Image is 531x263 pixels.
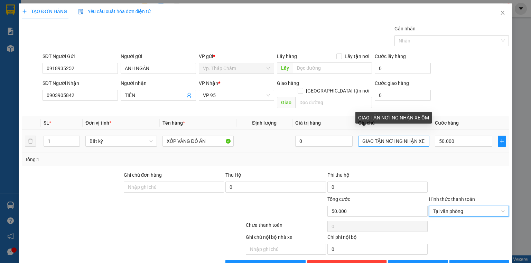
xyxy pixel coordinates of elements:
[355,112,432,124] div: GIAO TẬN NƠI NG NHẬN XE ÔM
[433,206,505,216] span: Tại văn phòng
[375,63,431,74] input: Cước lấy hàng
[358,136,429,147] input: Ghi Chú
[342,52,372,60] span: Lấy tận nơi
[435,120,459,126] span: Cước hàng
[277,97,295,108] span: Giao
[295,120,321,126] span: Giá trị hàng
[203,90,270,100] span: VP 95
[375,80,409,86] label: Cước giao hàng
[327,196,350,202] span: Tổng cước
[90,136,152,146] span: Bất kỳ
[498,136,506,147] button: plus
[124,182,224,193] input: Ghi chú đơn hàng
[246,244,326,255] input: Nhập ghi chú
[43,52,118,60] div: SĐT Người Gửi
[203,63,270,74] span: Vp. Tháp Chàm
[121,79,196,87] div: Người nhận
[25,136,36,147] button: delete
[246,233,326,244] div: Ghi chú nội bộ nhà xe
[429,196,475,202] label: Hình thức thanh toán
[293,62,372,74] input: Dọc đường
[500,10,505,16] span: close
[394,26,416,31] label: Gán nhãn
[277,62,293,74] span: Lấy
[295,136,353,147] input: 0
[78,9,151,14] span: Yêu cầu xuất hóa đơn điện tử
[327,171,428,182] div: Phí thu hộ
[493,3,512,23] button: Close
[124,172,162,178] label: Ghi chú đơn hàng
[277,80,299,86] span: Giao hàng
[162,136,234,147] input: VD: Bàn, Ghế
[162,120,185,126] span: Tên hàng
[199,80,218,86] span: VP Nhận
[375,90,431,101] input: Cước giao hàng
[78,9,84,14] img: icon
[22,9,27,14] span: plus
[44,120,49,126] span: SL
[43,79,118,87] div: SĐT Người Nhận
[22,9,67,14] span: TẠO ĐƠN HÀNG
[199,52,274,60] div: VP gửi
[277,53,297,59] span: Lấy hàng
[245,221,326,233] div: Chưa thanh toán
[295,97,372,108] input: Dọc đường
[303,87,372,95] span: [GEOGRAPHIC_DATA] tận nơi
[375,53,406,59] label: Cước lấy hàng
[252,120,277,126] span: Định lượng
[498,138,506,144] span: plus
[25,156,205,163] div: Tổng: 1
[186,92,192,98] span: user-add
[225,172,241,178] span: Thu Hộ
[121,52,196,60] div: Người gửi
[327,233,428,244] div: Chi phí nội bộ
[85,120,111,126] span: Đơn vị tính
